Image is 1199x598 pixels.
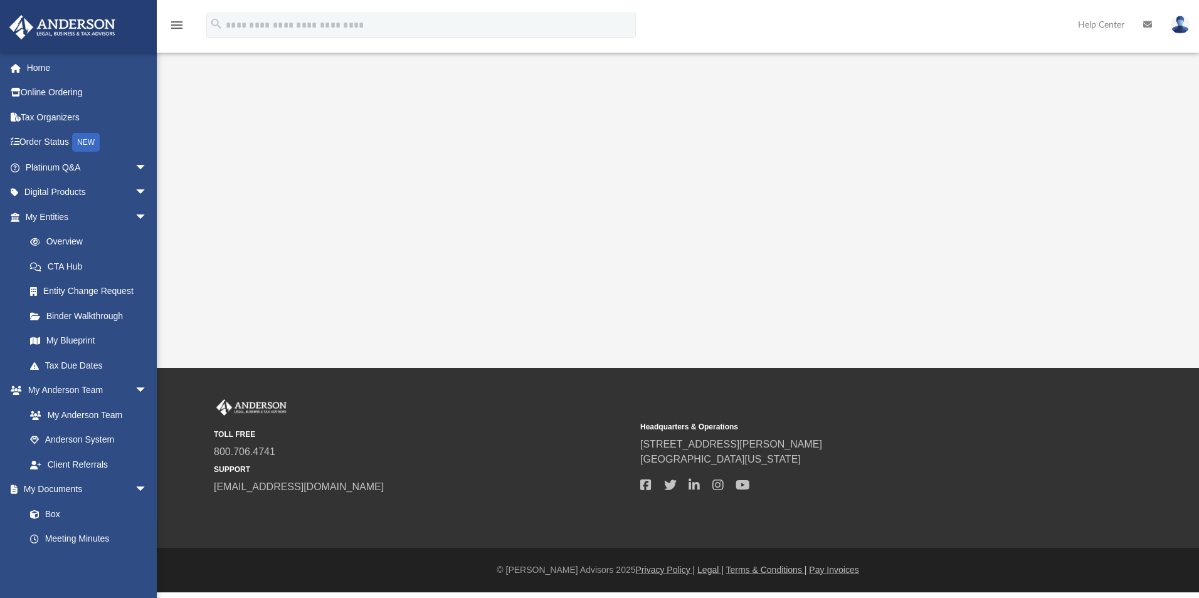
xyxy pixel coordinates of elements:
[135,180,160,206] span: arrow_drop_down
[135,155,160,181] span: arrow_drop_down
[209,17,223,31] i: search
[72,133,100,152] div: NEW
[9,378,160,403] a: My Anderson Teamarrow_drop_down
[135,477,160,503] span: arrow_drop_down
[640,439,822,449] a: [STREET_ADDRESS][PERSON_NAME]
[640,454,801,464] a: [GEOGRAPHIC_DATA][US_STATE]
[18,402,154,428] a: My Anderson Team
[9,80,166,105] a: Online Ordering
[214,446,275,457] a: 800.706.4741
[1171,16,1190,34] img: User Pic
[726,565,807,575] a: Terms & Conditions |
[18,229,166,254] a: Overview
[157,564,1199,577] div: © [PERSON_NAME] Advisors 2025
[214,464,631,475] small: SUPPORT
[9,105,166,130] a: Tax Organizers
[9,477,160,502] a: My Documentsarrow_drop_down
[18,501,154,527] a: Box
[18,353,166,378] a: Tax Due Dates
[18,303,166,328] a: Binder Walkthrough
[18,428,160,453] a: Anderson System
[18,254,166,279] a: CTA Hub
[135,378,160,404] span: arrow_drop_down
[135,204,160,230] span: arrow_drop_down
[18,328,160,354] a: My Blueprint
[214,399,289,416] img: Anderson Advisors Platinum Portal
[9,204,166,229] a: My Entitiesarrow_drop_down
[169,24,184,33] a: menu
[18,452,160,477] a: Client Referrals
[18,527,160,552] a: Meeting Minutes
[214,481,384,492] a: [EMAIL_ADDRESS][DOMAIN_NAME]
[9,55,166,80] a: Home
[9,180,166,205] a: Digital Productsarrow_drop_down
[6,15,119,39] img: Anderson Advisors Platinum Portal
[636,565,695,575] a: Privacy Policy |
[18,279,166,304] a: Entity Change Request
[697,565,724,575] a: Legal |
[9,130,166,155] a: Order StatusNEW
[640,421,1058,433] small: Headquarters & Operations
[809,565,858,575] a: Pay Invoices
[169,18,184,33] i: menu
[18,551,154,576] a: Forms Library
[9,155,166,180] a: Platinum Q&Aarrow_drop_down
[214,429,631,440] small: TOLL FREE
